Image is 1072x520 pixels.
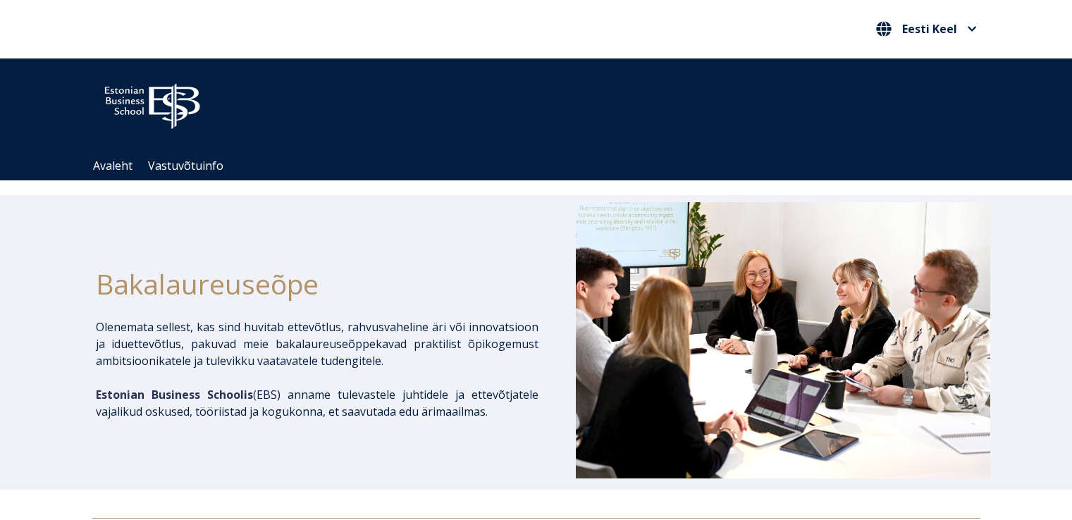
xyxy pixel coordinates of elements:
img: ebs_logo2016_white [92,73,212,133]
p: Olenemata sellest, kas sind huvitab ettevõtlus, rahvusvaheline äri või innovatsioon ja iduettevõt... [96,318,538,369]
h1: Bakalaureuseõpe [96,263,538,304]
img: Bakalaureusetudengid [576,202,990,478]
span: ( [96,387,257,402]
a: Avaleht [93,158,133,173]
span: Estonian Business Schoolis [96,387,253,402]
div: Navigation Menu [85,151,1002,180]
span: Eesti Keel [902,23,957,35]
button: Eesti Keel [873,18,980,40]
nav: Vali oma keel [873,18,980,41]
a: Vastuvõtuinfo [148,158,223,173]
p: EBS) anname tulevastele juhtidele ja ettevõtjatele vajalikud oskused, tööriistad ja kogukonna, et... [96,386,538,420]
